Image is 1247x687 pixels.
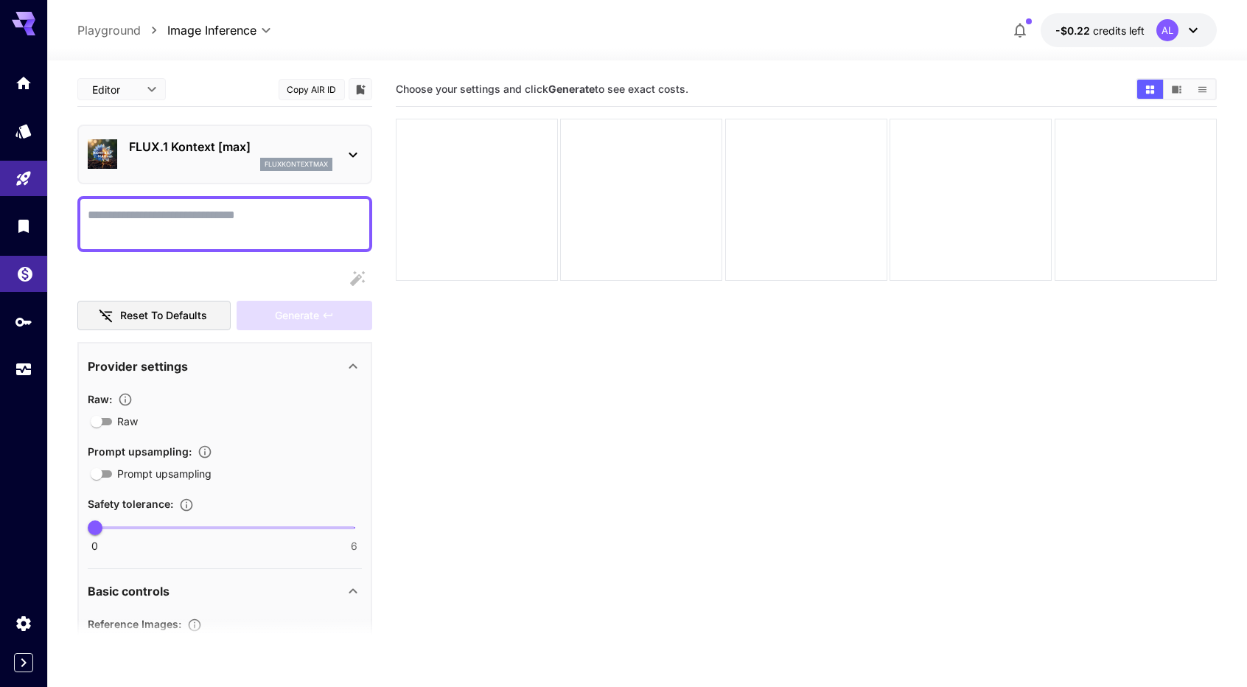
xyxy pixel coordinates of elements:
[15,217,32,235] div: Library
[181,618,208,632] button: Upload a reference image to guide the result. This is needed for Image-to-Image or Inpainting. Su...
[1164,80,1190,99] button: Show images in video view
[15,313,32,331] div: API Keys
[88,618,181,630] span: Reference Images :
[77,301,231,331] button: Reset to defaults
[16,260,34,279] div: Wallet
[167,21,256,39] span: Image Inference
[396,83,688,95] span: Choose your settings and click to see exact costs.
[1156,19,1178,41] div: AL
[15,170,32,188] div: Playground
[192,444,218,459] button: Enables automatic enhancement and expansion of the input prompt to improve generation quality and...
[88,349,362,384] div: Provider settings
[15,614,32,632] div: Settings
[15,122,32,140] div: Models
[15,360,32,379] div: Usage
[88,573,362,609] div: Basic controls
[548,83,595,95] b: Generate
[88,132,362,177] div: FLUX.1 Kontext [max]fluxkontextmax
[91,539,98,554] span: 0
[88,582,170,600] p: Basic controls
[1093,24,1145,37] span: credits left
[112,392,139,407] button: Controls the level of post-processing applied to generated images.
[117,414,138,429] span: Raw
[88,393,112,405] span: Raw :
[279,79,345,100] button: Copy AIR ID
[1055,23,1145,38] div: -$0.21968
[14,653,33,672] button: Expand sidebar
[117,466,212,481] span: Prompt upsampling
[173,498,200,512] button: Controls the tolerance level for input and output content moderation. Lower values apply stricter...
[77,21,167,39] nav: breadcrumb
[1041,13,1217,47] button: -$0.21968AL
[1190,80,1215,99] button: Show images in list view
[265,159,328,170] p: fluxkontextmax
[1136,78,1217,100] div: Show images in grid viewShow images in video viewShow images in list view
[351,539,357,554] span: 6
[88,498,173,510] span: Safety tolerance :
[15,74,32,92] div: Home
[129,138,332,156] p: FLUX.1 Kontext [max]
[1055,24,1093,37] span: -$0.22
[77,21,141,39] a: Playground
[354,80,367,98] button: Add to library
[88,358,188,375] p: Provider settings
[92,82,138,97] span: Editor
[88,445,192,458] span: Prompt upsampling :
[1137,80,1163,99] button: Show images in grid view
